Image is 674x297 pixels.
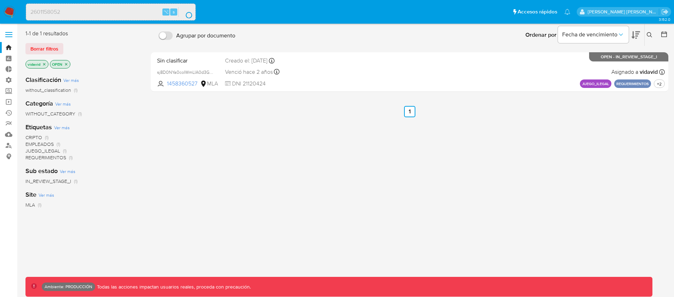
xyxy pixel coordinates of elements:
span: Accesos rápidos [518,8,557,16]
p: Todas las acciones impactan usuarios reales, proceda con precaución. [95,284,251,290]
input: Buscar usuario o caso... [26,7,195,17]
button: search-icon [178,7,193,17]
p: Ambiente: PRODUCCIÓN [45,285,92,288]
a: Notificaciones [564,9,570,15]
p: victor.david@mercadolibre.com.co [588,8,659,15]
a: Salir [661,8,669,16]
span: ⌥ [163,8,169,15]
span: s [173,8,175,15]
